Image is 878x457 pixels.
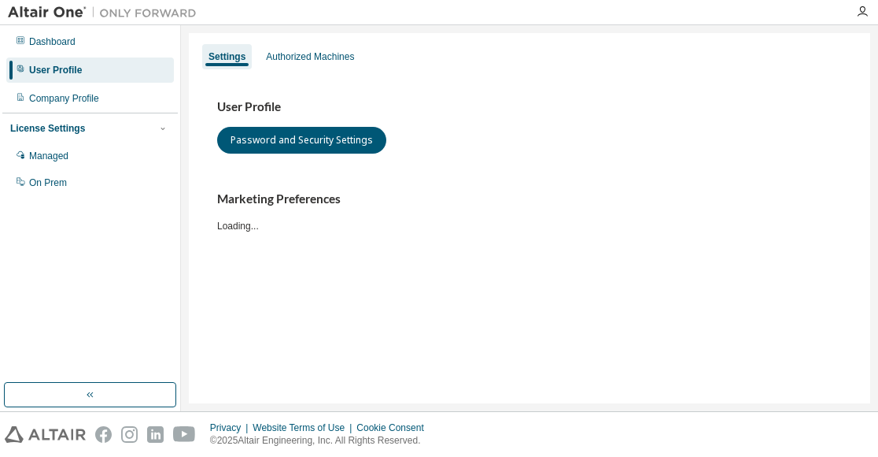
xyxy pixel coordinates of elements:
[253,422,356,434] div: Website Terms of Use
[8,5,205,20] img: Altair One
[217,191,842,232] div: Loading...
[173,426,196,443] img: youtube.svg
[29,35,76,48] div: Dashboard
[29,150,68,162] div: Managed
[121,426,138,443] img: instagram.svg
[217,191,842,207] h3: Marketing Preferences
[29,176,67,189] div: On Prem
[95,426,112,443] img: facebook.svg
[210,422,253,434] div: Privacy
[147,426,164,443] img: linkedin.svg
[356,422,433,434] div: Cookie Consent
[10,122,85,135] div: License Settings
[266,50,354,63] div: Authorized Machines
[208,50,245,63] div: Settings
[29,92,99,105] div: Company Profile
[217,99,842,115] h3: User Profile
[5,426,86,443] img: altair_logo.svg
[217,127,386,154] button: Password and Security Settings
[210,434,433,448] p: © 2025 Altair Engineering, Inc. All Rights Reserved.
[29,64,82,76] div: User Profile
